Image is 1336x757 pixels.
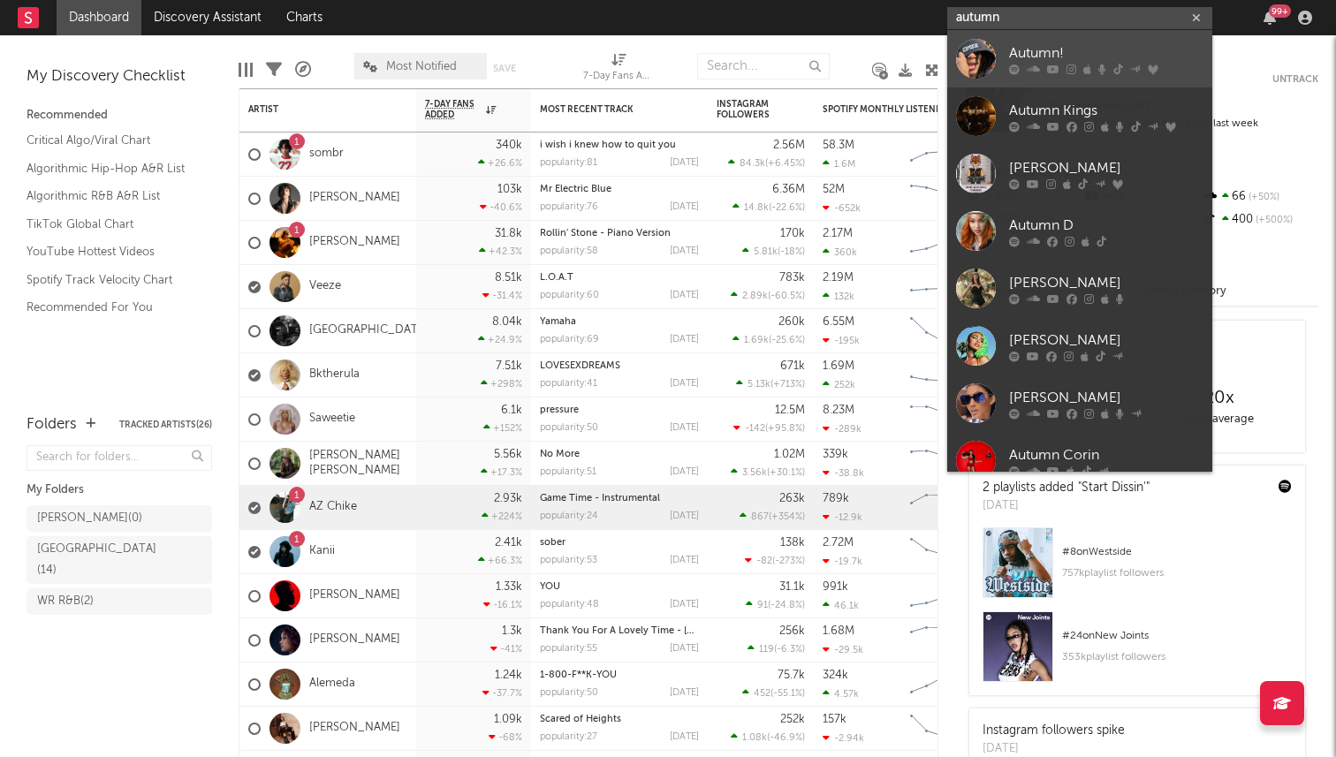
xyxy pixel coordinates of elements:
[540,185,699,194] div: Mr Electric Blue
[902,486,982,530] svg: Chart title
[1201,185,1318,208] div: 66
[728,157,805,169] div: ( )
[386,61,457,72] span: Most Notified
[756,556,772,566] span: -82
[478,555,522,566] div: +66.3 %
[295,44,311,95] div: A&R Pipeline
[742,687,805,699] div: ( )
[479,246,522,257] div: +42.3 %
[495,537,522,549] div: 2.41k
[540,335,599,344] div: popularity: 69
[309,279,341,294] a: Veeze
[478,334,522,345] div: +24.9 %
[902,221,982,265] svg: Chart title
[902,132,982,177] svg: Chart title
[309,721,400,736] a: [PERSON_NAME]
[742,291,768,301] span: 2.89k
[823,291,854,302] div: 132k
[902,397,982,442] svg: Chart title
[670,423,699,433] div: [DATE]
[780,714,805,725] div: 252k
[742,246,805,257] div: ( )
[748,643,805,655] div: ( )
[779,625,805,637] div: 256k
[780,360,805,372] div: 671k
[540,626,798,636] a: Thank You For A Lovely Time - [PERSON_NAME] Version
[823,246,857,258] div: 360k
[480,201,522,213] div: -40.6 %
[478,157,522,169] div: +26.6 %
[744,203,769,213] span: 14.8k
[770,733,802,743] span: -46.9 %
[309,412,355,427] a: Saweetie
[1009,329,1203,351] div: [PERSON_NAME]
[902,353,982,397] svg: Chart title
[947,145,1212,202] a: [PERSON_NAME]
[540,582,699,592] div: YOU
[983,479,1150,497] div: 2 playlists added
[248,104,381,115] div: Artist
[583,66,654,87] div: 7-Day Fans Added (7-Day Fans Added)
[823,537,854,549] div: 2.72M
[823,405,854,416] div: 8.23M
[731,466,805,478] div: ( )
[947,7,1212,29] input: Search for artists
[770,291,802,301] span: -60.5 %
[482,687,522,699] div: -37.7 %
[983,722,1125,740] div: Instagram followers spike
[37,539,162,581] div: [GEOGRAPHIC_DATA] ( 14 )
[740,159,765,169] span: 84.3k
[757,601,768,610] span: 91
[823,335,860,346] div: -195k
[540,670,617,680] a: 1-800-F**K-YOU
[540,361,620,371] a: LOVESEXDREAMS
[745,424,765,434] span: -142
[1078,481,1150,494] a: "Start Dissin'"
[540,140,699,150] div: i wish i knew how to quit you
[309,677,355,692] a: Alemeda
[823,316,854,328] div: 6.55M
[773,380,802,390] span: +713 %
[1009,157,1203,178] div: [PERSON_NAME]
[540,450,699,459] div: No More
[496,140,522,151] div: 340k
[947,432,1212,489] a: Autumn Corin
[748,380,770,390] span: 5.13k
[27,186,194,206] a: Algorithmic R&B A&R List
[494,714,522,725] div: 1.09k
[583,44,654,95] div: 7-Day Fans Added (7-Day Fans Added)
[494,493,522,504] div: 2.93k
[670,379,699,389] div: [DATE]
[540,379,597,389] div: popularity: 41
[983,497,1150,515] div: [DATE]
[496,360,522,372] div: 7.51k
[754,247,778,257] span: 5.81k
[1272,71,1318,88] button: Untrack
[1062,563,1292,584] div: 757k playlist followers
[670,158,699,168] div: [DATE]
[540,423,598,433] div: popularity: 50
[780,228,805,239] div: 170k
[483,599,522,610] div: -16.1 %
[670,600,699,609] div: [DATE]
[540,511,598,521] div: popularity: 24
[947,202,1212,260] a: Autumn D
[823,625,854,637] div: 1.68M
[1264,11,1276,25] button: 99+
[947,260,1212,317] a: [PERSON_NAME]
[779,493,805,504] div: 263k
[481,378,522,390] div: +298 %
[823,670,848,681] div: 324k
[494,449,522,460] div: 5.56k
[540,688,598,698] div: popularity: 50
[540,273,573,283] a: L.O.A.T
[489,731,522,743] div: -68 %
[1062,625,1292,647] div: # 24 on New Joints
[774,449,805,460] div: 1.02M
[823,714,846,725] div: 157k
[27,445,212,471] input: Search for folders...
[540,317,576,327] a: Yamaha
[969,527,1305,611] a: #8onWestside757kplaylist followers
[902,309,982,353] svg: Chart title
[540,626,699,636] div: Thank You For A Lovely Time - Raphael Saadiq Version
